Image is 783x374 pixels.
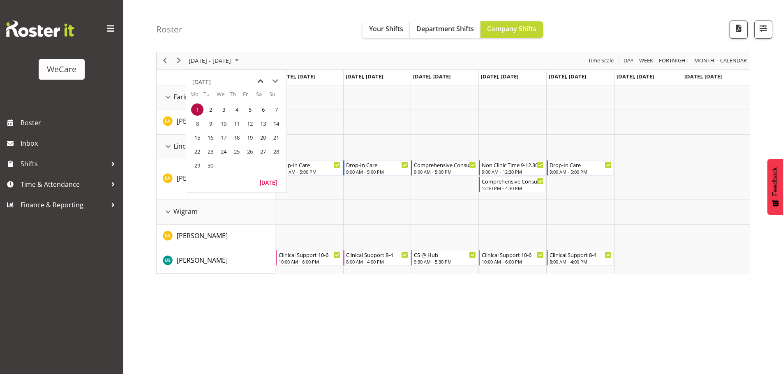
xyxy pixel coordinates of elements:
[549,73,586,80] span: [DATE], [DATE]
[754,21,772,39] button: Filter Shifts
[279,161,341,169] div: Drop-In Care
[480,21,543,38] button: Company Shifts
[479,177,546,192] div: Ena Advincula"s event - Comprehensive Consult Begin From Thursday, September 4, 2025 at 12:30:00 ...
[244,117,256,130] span: Friday, September 12, 2025
[257,131,269,144] span: Saturday, September 20, 2025
[156,52,750,274] div: Timeline Week of September 1, 2025
[21,117,119,129] span: Roster
[277,73,315,80] span: [DATE], [DATE]
[346,250,408,259] div: Clinical Support 8-4
[482,168,544,175] div: 9:00 AM - 12:30 PM
[21,199,107,211] span: Finance & Reporting
[479,250,546,266] div: Udani Senanayake"s event - Clinical Support 10-6 Begin From Thursday, September 4, 2025 at 10:00:...
[157,159,275,200] td: Ena Advincula resource
[173,92,205,102] span: Faringdon
[276,250,343,266] div: Udani Senanayake"s event - Clinical Support 10-6 Begin From Monday, September 1, 2025 at 10:00:00...
[658,55,690,66] button: Fortnight
[343,160,410,176] div: Ena Advincula"s event - Drop-In Care Begin From Tuesday, September 2, 2025 at 9:00:00 AM GMT+12:0...
[547,250,614,266] div: Udani Senanayake"s event - Clinical Support 8-4 Begin From Friday, September 5, 2025 at 8:00:00 A...
[487,24,536,33] span: Company Shifts
[187,55,243,66] button: September 2025
[730,21,748,39] button: Download a PDF of the roster according to the set date range.
[21,158,107,170] span: Shifts
[231,117,243,130] span: Thursday, September 11, 2025
[684,73,722,80] span: [DATE], [DATE]
[217,145,230,158] span: Wednesday, September 24, 2025
[482,258,544,265] div: 10:00 AM - 6:00 PM
[279,168,341,175] div: 9:00 AM - 5:00 PM
[177,256,228,265] span: [PERSON_NAME]
[186,52,244,69] div: September 01 - 07, 2025
[6,21,74,37] img: Rosterit website logo
[204,131,217,144] span: Tuesday, September 16, 2025
[257,145,269,158] span: Saturday, September 27, 2025
[279,258,341,265] div: 10:00 AM - 6:00 PM
[482,250,544,259] div: Clinical Support 10-6
[173,207,198,216] span: Wigram
[47,63,76,76] div: WeCare
[550,258,612,265] div: 8:00 AM - 4:00 PM
[411,250,478,266] div: Udani Senanayake"s event - CS @ Hub Begin From Wednesday, September 3, 2025 at 9:30:00 AM GMT+12:...
[173,55,185,66] button: Next
[244,145,256,158] span: Friday, September 26, 2025
[244,103,256,116] span: Friday, September 5, 2025
[268,74,282,89] button: next month
[617,73,654,80] span: [DATE], [DATE]
[550,168,612,175] div: 9:00 AM - 5:00 PM
[188,55,232,66] span: [DATE] - [DATE]
[482,161,544,169] div: Non Clinic Time 9-12.30
[177,231,228,240] span: [PERSON_NAME]
[767,159,783,215] button: Feedback - Show survey
[172,52,186,69] div: next period
[346,161,408,169] div: Drop-In Care
[256,90,269,103] th: Sa
[204,103,217,116] span: Tuesday, September 2, 2025
[550,161,612,169] div: Drop-In Care
[21,137,119,149] span: Inbox
[343,250,410,266] div: Udani Senanayake"s event - Clinical Support 8-4 Begin From Tuesday, September 2, 2025 at 8:00:00 ...
[243,90,256,103] th: Fr
[414,168,476,175] div: 9:00 AM - 5:00 PM
[270,145,282,158] span: Sunday, September 28, 2025
[253,74,268,89] button: previous month
[177,231,228,241] a: [PERSON_NAME]
[482,185,544,191] div: 12:30 PM - 4:30 PM
[244,131,256,144] span: Friday, September 19, 2025
[622,55,635,66] button: Timeline Day
[157,249,275,274] td: Udani Senanayake resource
[177,116,228,126] a: [PERSON_NAME]
[191,159,203,172] span: Monday, September 29, 2025
[623,55,634,66] span: Day
[203,90,217,103] th: Tu
[204,159,217,172] span: Tuesday, September 30, 2025
[270,131,282,144] span: Sunday, September 21, 2025
[771,167,779,196] span: Feedback
[157,85,275,110] td: Faringdon resource
[276,160,343,176] div: Ena Advincula"s event - Drop-In Care Begin From Monday, September 1, 2025 at 9:00:00 AM GMT+12:00...
[363,21,410,38] button: Your Shifts
[217,90,230,103] th: We
[217,131,230,144] span: Wednesday, September 17, 2025
[413,73,450,80] span: [DATE], [DATE]
[270,103,282,116] span: Sunday, September 7, 2025
[279,250,341,259] div: Clinical Support 10-6
[719,55,748,66] span: calendar
[190,90,203,103] th: Mo
[547,160,614,176] div: Ena Advincula"s event - Drop-In Care Begin From Friday, September 5, 2025 at 9:00:00 AM GMT+12:00...
[190,103,203,117] td: Monday, September 1, 2025
[346,168,408,175] div: 9:00 AM - 5:00 PM
[230,90,243,103] th: Th
[346,258,408,265] div: 8:00 AM - 4:00 PM
[411,160,478,176] div: Ena Advincula"s event - Comprehensive Consult Begin From Wednesday, September 3, 2025 at 9:00:00 ...
[693,55,716,66] button: Timeline Month
[191,145,203,158] span: Monday, September 22, 2025
[269,90,282,103] th: Su
[231,145,243,158] span: Thursday, September 25, 2025
[177,174,228,183] span: [PERSON_NAME]
[192,74,211,90] div: title
[254,177,282,188] button: Today
[369,24,403,33] span: Your Shifts
[482,177,544,185] div: Comprehensive Consult
[177,173,228,183] a: [PERSON_NAME]
[204,145,217,158] span: Tuesday, September 23, 2025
